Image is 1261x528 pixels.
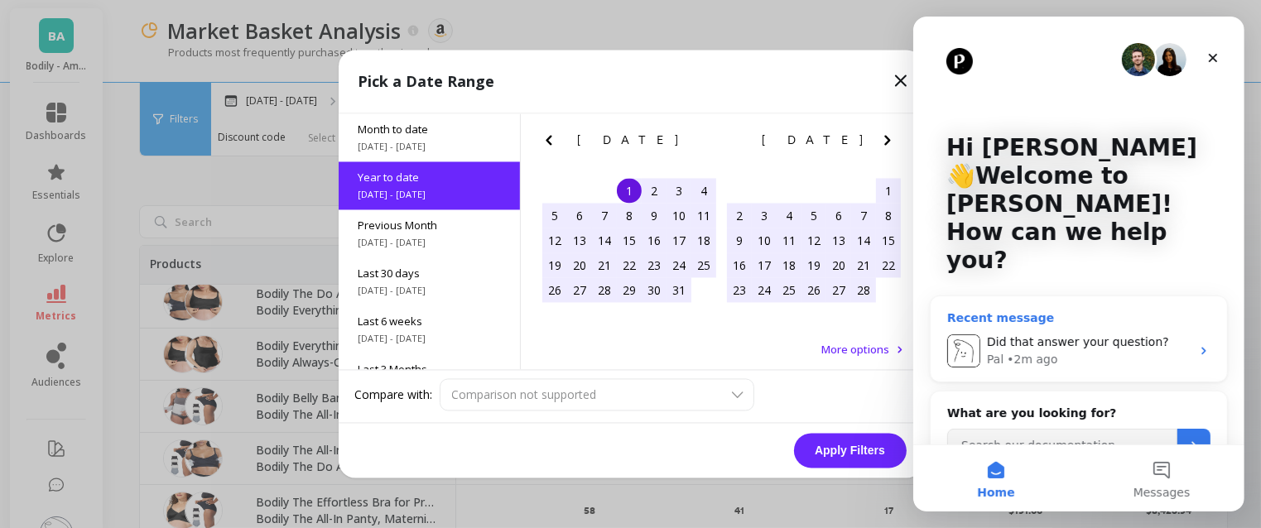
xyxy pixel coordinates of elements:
div: Choose Thursday, February 6th, 2025 [826,204,851,228]
div: Choose Tuesday, January 28th, 2025 [592,278,617,303]
span: Previous Month [359,218,500,233]
span: [DATE] [577,134,681,147]
div: Choose Friday, February 28th, 2025 [851,278,876,303]
div: Choose Sunday, February 2nd, 2025 [727,204,752,228]
div: Choose Tuesday, February 11th, 2025 [777,228,801,253]
div: Choose Friday, February 14th, 2025 [851,228,876,253]
p: Pick a Date Range [359,70,495,94]
span: [DATE] - [DATE] [359,285,500,298]
div: Choose Friday, January 3rd, 2025 [667,179,691,204]
div: month 2025-02 [727,179,901,303]
div: Choose Sunday, January 12th, 2025 [542,228,567,253]
div: Choose Wednesday, January 1st, 2025 [617,179,642,204]
div: Choose Friday, January 10th, 2025 [667,204,691,228]
span: [DATE] [762,134,865,147]
div: Choose Tuesday, February 18th, 2025 [777,253,801,278]
div: Choose Saturday, January 25th, 2025 [691,253,716,278]
button: Next Month [693,131,720,157]
div: Choose Monday, February 10th, 2025 [752,228,777,253]
div: Choose Saturday, February 15th, 2025 [876,228,901,253]
iframe: Intercom live chat [913,17,1244,511]
div: Choose Sunday, January 5th, 2025 [542,204,567,228]
div: Choose Saturday, January 4th, 2025 [691,179,716,204]
div: Choose Thursday, January 30th, 2025 [642,278,667,303]
div: Choose Saturday, February 22nd, 2025 [876,253,901,278]
div: Choose Monday, February 24th, 2025 [752,278,777,303]
div: Choose Wednesday, February 26th, 2025 [801,278,826,303]
div: Choose Wednesday, January 29th, 2025 [617,278,642,303]
span: Last 3 Months [359,362,500,377]
div: Choose Wednesday, January 22nd, 2025 [617,253,642,278]
div: Choose Thursday, January 16th, 2025 [642,228,667,253]
div: Choose Saturday, January 11th, 2025 [691,204,716,228]
div: Choose Thursday, January 2nd, 2025 [642,179,667,204]
button: Apply Filters [794,434,907,468]
span: Last 6 weeks [359,314,500,329]
span: [DATE] - [DATE] [359,189,500,202]
div: Choose Monday, January 27th, 2025 [567,278,592,303]
div: Choose Wednesday, February 12th, 2025 [801,228,826,253]
div: Choose Thursday, February 13th, 2025 [826,228,851,253]
div: Choose Wednesday, January 8th, 2025 [617,204,642,228]
div: Choose Thursday, January 9th, 2025 [642,204,667,228]
div: Choose Monday, January 6th, 2025 [567,204,592,228]
div: Choose Sunday, February 23rd, 2025 [727,278,752,303]
div: Choose Thursday, January 23rd, 2025 [642,253,667,278]
span: Month to date [359,122,500,137]
div: Choose Monday, January 13th, 2025 [567,228,592,253]
div: Choose Tuesday, January 7th, 2025 [592,204,617,228]
button: Previous Month [723,131,749,157]
div: Choose Friday, February 7th, 2025 [851,204,876,228]
div: Choose Sunday, January 26th, 2025 [542,278,567,303]
div: Choose Saturday, January 18th, 2025 [691,228,716,253]
div: Choose Tuesday, January 21st, 2025 [592,253,617,278]
span: [DATE] - [DATE] [359,141,500,154]
div: Choose Sunday, February 16th, 2025 [727,253,752,278]
div: Choose Tuesday, February 25th, 2025 [777,278,801,303]
div: Choose Saturday, February 1st, 2025 [876,179,901,204]
div: Choose Sunday, February 9th, 2025 [727,228,752,253]
span: Last 30 days [359,266,500,281]
div: Choose Friday, January 31st, 2025 [667,278,691,303]
div: Choose Thursday, February 27th, 2025 [826,278,851,303]
div: Choose Monday, February 3rd, 2025 [752,204,777,228]
div: Choose Wednesday, February 5th, 2025 [801,204,826,228]
div: Choose Tuesday, February 4th, 2025 [777,204,801,228]
div: Choose Friday, January 24th, 2025 [667,253,691,278]
div: Choose Monday, February 17th, 2025 [752,253,777,278]
div: Choose Monday, January 20th, 2025 [567,253,592,278]
span: More options [822,343,890,358]
div: Choose Wednesday, January 15th, 2025 [617,228,642,253]
div: month 2025-01 [542,179,716,303]
span: [DATE] - [DATE] [359,333,500,346]
button: Next Month [878,131,904,157]
div: Choose Sunday, January 19th, 2025 [542,253,567,278]
div: Choose Tuesday, January 14th, 2025 [592,228,617,253]
span: Year to date [359,170,500,185]
div: Choose Friday, January 17th, 2025 [667,228,691,253]
label: Compare with: [355,386,433,403]
div: Choose Friday, February 21st, 2025 [851,253,876,278]
div: Choose Thursday, February 20th, 2025 [826,253,851,278]
div: Choose Wednesday, February 19th, 2025 [801,253,826,278]
div: Choose Saturday, February 8th, 2025 [876,204,901,228]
